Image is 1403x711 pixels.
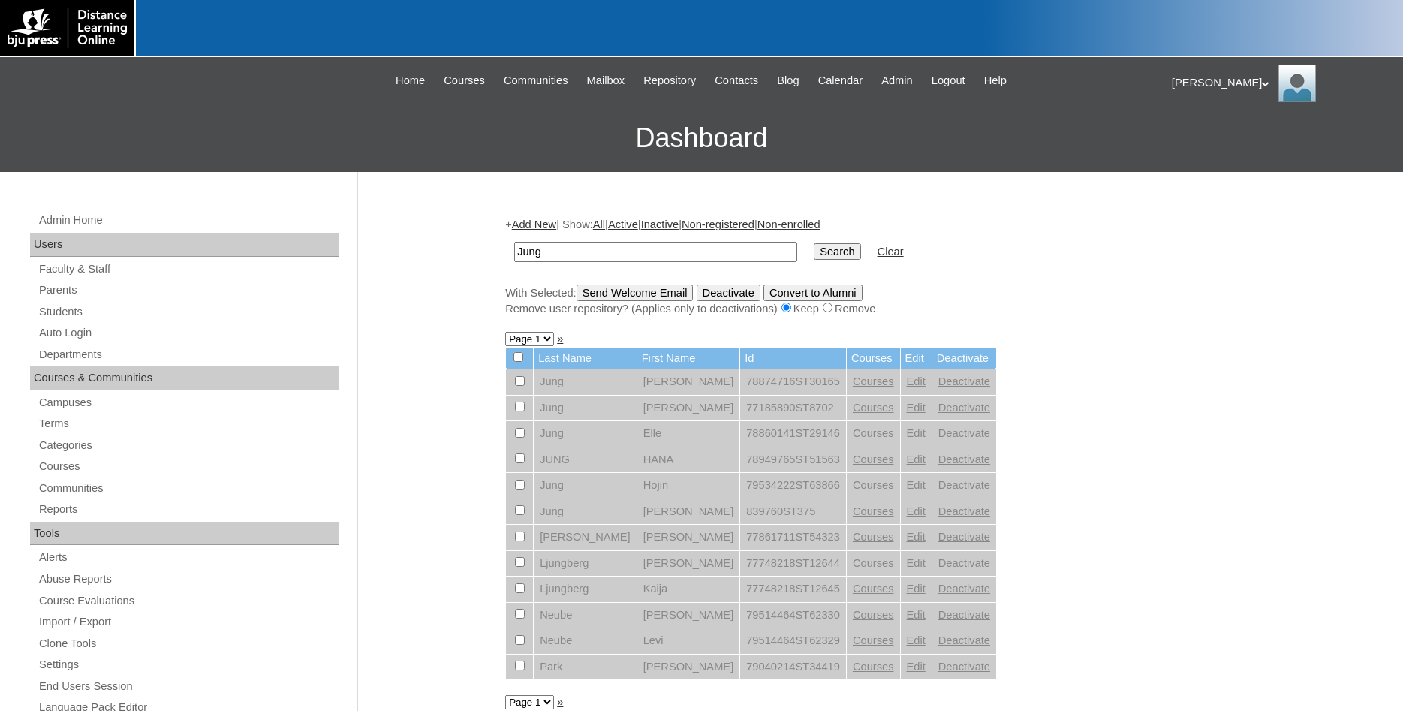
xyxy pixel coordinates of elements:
[938,583,990,595] a: Deactivate
[707,72,766,89] a: Contacts
[874,72,920,89] a: Admin
[38,634,339,653] a: Clone Tools
[847,348,900,369] td: Courses
[853,402,894,414] a: Courses
[697,285,760,301] input: Deactivate
[901,348,932,369] td: Edit
[853,505,894,517] a: Courses
[557,333,563,345] a: »
[881,72,913,89] span: Admin
[637,551,740,577] td: [PERSON_NAME]
[587,72,625,89] span: Mailbox
[396,72,425,89] span: Home
[853,531,894,543] a: Courses
[907,479,926,491] a: Edit
[740,551,846,577] td: 77748218ST12644
[38,260,339,279] a: Faculty & Staff
[577,285,694,301] input: Send Welcome Email
[715,72,758,89] span: Contacts
[505,301,1248,317] div: Remove user repository? (Applies only to deactivations) Keep Remove
[534,369,637,395] td: Jung
[740,628,846,654] td: 79514464ST62329
[740,655,846,680] td: 79040214ST34419
[637,525,740,550] td: [PERSON_NAME]
[938,505,990,517] a: Deactivate
[637,396,740,421] td: [PERSON_NAME]
[763,285,863,301] input: Convert to Alumni
[38,393,339,412] a: Campuses
[740,499,846,525] td: 839760ST375
[907,427,926,439] a: Edit
[8,104,1395,172] h3: Dashboard
[534,628,637,654] td: Neube
[534,447,637,473] td: JUNG
[938,453,990,465] a: Deactivate
[38,414,339,433] a: Terms
[740,396,846,421] td: 77185890ST8702
[505,285,1248,317] div: With Selected:
[636,72,703,89] a: Repository
[853,583,894,595] a: Courses
[907,402,926,414] a: Edit
[504,72,568,89] span: Communities
[496,72,576,89] a: Communities
[1172,65,1388,102] div: [PERSON_NAME]
[580,72,633,89] a: Mailbox
[30,366,339,390] div: Courses & Communities
[637,499,740,525] td: [PERSON_NAME]
[938,375,990,387] a: Deactivate
[38,211,339,230] a: Admin Home
[534,499,637,525] td: Jung
[534,348,637,369] td: Last Name
[853,557,894,569] a: Courses
[853,661,894,673] a: Courses
[637,603,740,628] td: [PERSON_NAME]
[557,696,563,708] a: »
[38,500,339,519] a: Reports
[932,348,996,369] td: Deactivate
[388,72,432,89] a: Home
[740,421,846,447] td: 78860141ST29146
[740,577,846,602] td: 77748218ST12645
[30,522,339,546] div: Tools
[907,609,926,621] a: Edit
[38,548,339,567] a: Alerts
[907,375,926,387] a: Edit
[534,603,637,628] td: Neube
[593,218,605,230] a: All
[38,324,339,342] a: Auto Login
[938,402,990,414] a: Deactivate
[534,525,637,550] td: [PERSON_NAME]
[38,303,339,321] a: Students
[637,655,740,680] td: [PERSON_NAME]
[637,421,740,447] td: Elle
[853,609,894,621] a: Courses
[740,348,846,369] td: Id
[853,375,894,387] a: Courses
[777,72,799,89] span: Blog
[818,72,863,89] span: Calendar
[938,661,990,673] a: Deactivate
[38,655,339,674] a: Settings
[740,525,846,550] td: 77861711ST54323
[38,281,339,300] a: Parents
[977,72,1014,89] a: Help
[444,72,485,89] span: Courses
[907,661,926,673] a: Edit
[38,592,339,610] a: Course Evaluations
[984,72,1007,89] span: Help
[637,369,740,395] td: [PERSON_NAME]
[853,453,894,465] a: Courses
[740,473,846,499] td: 79534222ST63866
[757,218,820,230] a: Non-enrolled
[30,233,339,257] div: Users
[512,218,556,230] a: Add New
[740,603,846,628] td: 79514464ST62330
[505,217,1248,316] div: + | Show: | | | |
[907,531,926,543] a: Edit
[641,218,679,230] a: Inactive
[740,447,846,473] td: 78949765ST51563
[534,473,637,499] td: Jung
[938,609,990,621] a: Deactivate
[637,577,740,602] td: Kaija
